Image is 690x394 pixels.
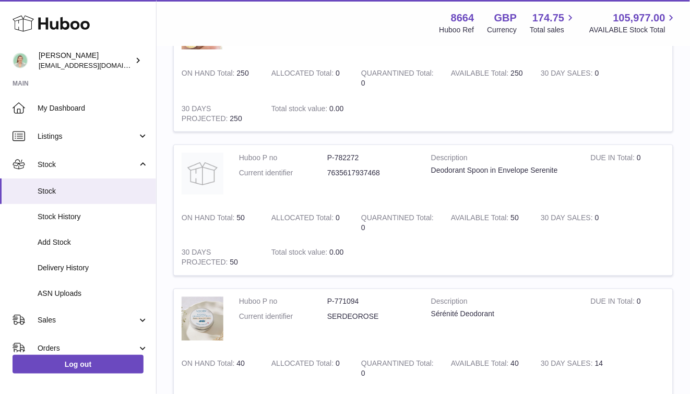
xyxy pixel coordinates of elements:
[264,61,353,96] td: 0
[182,248,230,269] strong: 30 DAYS PROJECTED
[451,69,510,80] strong: AVAILABLE Total
[327,153,415,163] dd: P-782272
[264,205,353,241] td: 0
[13,53,28,68] img: hello@thefacialcuppingexpert.com
[239,297,327,307] dt: Huboo P no
[530,11,576,35] a: 174.75 Total sales
[264,351,353,387] td: 0
[494,11,517,25] strong: GBP
[583,289,673,351] td: 0
[182,69,237,80] strong: ON HAND Total
[583,145,673,205] td: 0
[487,25,517,35] div: Currency
[431,165,575,175] div: Deodorant Spoon in Envelope Serenite
[182,104,230,125] strong: 30 DAYS PROJECTED
[182,213,237,224] strong: ON HAND Total
[361,213,434,224] strong: QUARANTINED Total
[38,237,148,247] span: Add Stock
[589,11,677,35] a: 105,977.00 AVAILABLE Stock Total
[38,289,148,299] span: ASN Uploads
[271,213,336,224] strong: ALLOCATED Total
[451,11,474,25] strong: 8664
[541,213,595,224] strong: 30 DAY SALES
[327,297,415,307] dd: P-771094
[439,25,474,35] div: Huboo Ref
[38,315,137,325] span: Sales
[451,213,510,224] strong: AVAILABLE Total
[38,263,148,273] span: Delivery History
[530,25,576,35] span: Total sales
[327,168,415,178] dd: 7635617937468
[443,351,533,387] td: 40
[329,248,343,257] span: 0.00
[361,360,434,371] strong: QUARANTINED Total
[532,11,564,25] span: 174.75
[431,297,575,309] strong: Description
[174,351,264,387] td: 40
[431,153,575,165] strong: Description
[182,360,237,371] strong: ON HAND Total
[39,51,133,70] div: [PERSON_NAME]
[541,69,595,80] strong: 30 DAY SALES
[38,212,148,222] span: Stock History
[271,69,336,80] strong: ALLOCATED Total
[361,79,365,87] span: 0
[174,240,264,276] td: 50
[38,186,148,196] span: Stock
[174,205,264,241] td: 50
[239,168,327,178] dt: Current identifier
[38,132,137,141] span: Listings
[541,360,595,371] strong: 30 DAY SALES
[38,103,148,113] span: My Dashboard
[533,61,623,96] td: 0
[38,160,137,170] span: Stock
[13,355,144,374] a: Log out
[361,69,434,80] strong: QUARANTINED Total
[329,104,343,113] span: 0.00
[239,312,327,322] dt: Current identifier
[271,104,329,115] strong: Total stock value
[271,360,336,371] strong: ALLOCATED Total
[182,297,223,341] img: product image
[431,309,575,319] div: Sérénité Deodorant
[451,360,510,371] strong: AVAILABLE Total
[613,11,665,25] span: 105,977.00
[361,369,365,378] span: 0
[239,153,327,163] dt: Huboo P no
[327,312,415,322] dd: SERDEOROSE
[443,61,533,96] td: 250
[589,25,677,35] span: AVAILABLE Stock Total
[39,61,153,69] span: [EMAIL_ADDRESS][DOMAIN_NAME]
[591,297,637,308] strong: DUE IN Total
[174,96,264,132] td: 250
[182,153,223,195] img: product image
[174,61,264,96] td: 250
[443,205,533,241] td: 50
[533,205,623,241] td: 0
[38,343,137,353] span: Orders
[271,248,329,259] strong: Total stock value
[533,351,623,387] td: 14
[591,153,637,164] strong: DUE IN Total
[361,223,365,232] span: 0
